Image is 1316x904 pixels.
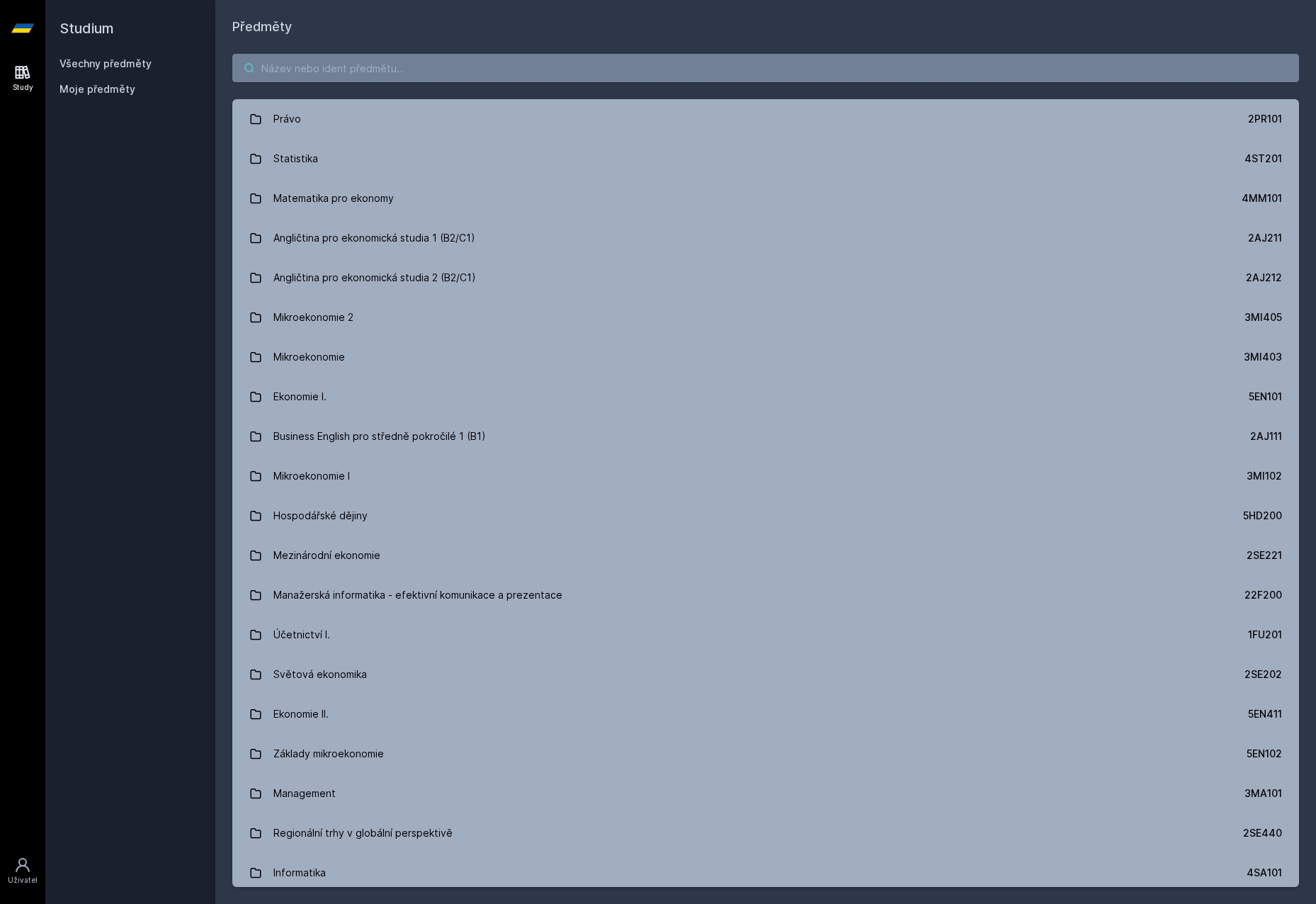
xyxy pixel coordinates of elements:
input: Název nebo ident předmětu… [232,54,1299,82]
div: Světová ekonomika [273,660,367,689]
a: Světová ekonomika 2SE202 [232,655,1299,694]
div: 22F200 [1244,588,1282,602]
div: 3MI405 [1244,310,1282,324]
a: Ekonomie II. 5EN411 [232,694,1299,734]
span: Moje předměty [59,82,135,96]
div: 4SA101 [1247,866,1282,880]
div: 2AJ211 [1248,231,1282,245]
div: Hospodářské dějiny [273,502,368,530]
div: 5EN101 [1249,390,1282,404]
div: Business English pro středně pokročilé 1 (B1) [273,422,486,451]
a: Ekonomie I. 5EN101 [232,377,1299,417]
a: Informatika 4SA101 [232,853,1299,893]
div: 4MM101 [1242,191,1282,205]
a: Study [3,57,42,100]
div: Management [273,779,336,808]
a: Angličtina pro ekonomická studia 2 (B2/C1) 2AJ212 [232,258,1299,298]
div: 2SE221 [1247,548,1282,563]
a: Business English pro středně pokročilé 1 (B1) 2AJ111 [232,417,1299,456]
a: Manažerská informatika - efektivní komunikace a prezentace 22F200 [232,575,1299,615]
a: Účetnictví I. 1FU201 [232,615,1299,655]
a: Mikroekonomie I 3MI102 [232,456,1299,496]
div: Uživatel [8,875,38,886]
div: Statistika [273,145,318,173]
div: Právo [273,105,301,133]
div: 3MI403 [1244,350,1282,364]
div: 5HD200 [1243,509,1282,523]
div: Základy mikroekonomie [273,740,384,768]
a: Angličtina pro ekonomická studia 1 (B2/C1) 2AJ211 [232,218,1299,258]
div: 2PR101 [1248,112,1282,126]
div: Manažerská informatika - efektivní komunikace a prezentace [273,581,562,609]
div: Angličtina pro ekonomická studia 2 (B2/C1) [273,264,476,292]
a: Všechny předměty [59,57,152,69]
div: 2AJ212 [1246,271,1282,285]
div: Mikroekonomie 2 [273,303,353,332]
div: Ekonomie I. [273,383,327,411]
a: Regionální trhy v globální perspektivě 2SE440 [232,813,1299,853]
div: Mikroekonomie [273,343,345,371]
div: 4ST201 [1244,152,1282,166]
div: 3MA101 [1244,786,1282,801]
div: Regionální trhy v globální perspektivě [273,819,453,847]
div: 2SE202 [1244,667,1282,682]
div: Mezinárodní ekonomie [273,541,380,570]
div: Informatika [273,859,326,887]
div: 3MI102 [1247,469,1282,483]
div: 5EN102 [1247,747,1282,761]
a: Mezinárodní ekonomie 2SE221 [232,536,1299,575]
a: Mikroekonomie 2 3MI405 [232,298,1299,337]
a: Hospodářské dějiny 5HD200 [232,496,1299,536]
a: Základy mikroekonomie 5EN102 [232,734,1299,774]
a: Mikroekonomie 3MI403 [232,337,1299,377]
a: Management 3MA101 [232,774,1299,813]
div: 5EN411 [1248,707,1282,721]
div: Účetnictví I. [273,621,330,649]
div: 2AJ111 [1250,429,1282,443]
div: Matematika pro ekonomy [273,184,394,213]
div: Ekonomie II. [273,700,329,728]
a: Matematika pro ekonomy 4MM101 [232,179,1299,218]
a: Právo 2PR101 [232,99,1299,139]
div: Mikroekonomie I [273,462,350,490]
a: Uživatel [3,849,42,893]
div: 1FU201 [1248,628,1282,642]
div: Study [13,82,33,93]
h1: Předměty [232,17,1299,37]
a: Statistika 4ST201 [232,139,1299,179]
div: 2SE440 [1243,826,1282,840]
div: Angličtina pro ekonomická studia 1 (B2/C1) [273,224,475,252]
